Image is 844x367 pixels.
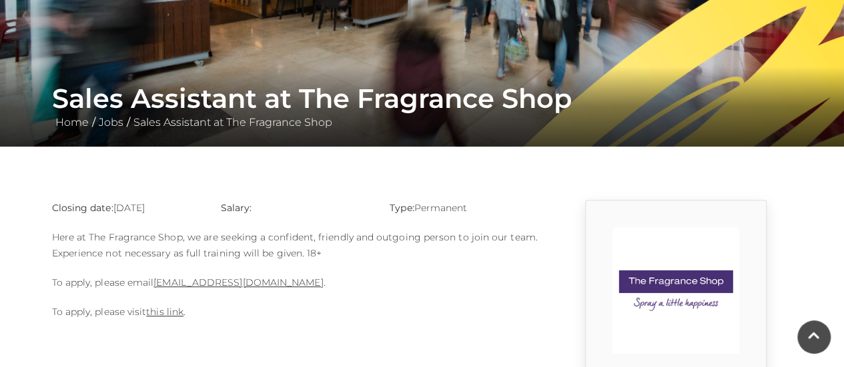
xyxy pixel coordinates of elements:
a: Home [52,116,92,129]
a: Sales Assistant at The Fragrance Shop [130,116,336,129]
div: / / [42,83,803,131]
p: To apply, please email . [52,274,539,290]
strong: Salary: [221,202,252,214]
p: Permanent [390,200,538,216]
p: To apply, please visit . [52,304,539,320]
h1: Sales Assistant at The Fragrance Shop [52,83,793,115]
img: 9_1554824400_Wbz6.png [612,227,739,354]
p: Here at The Fragrance Shop, we are seeking a confident, friendly and outgoing person to join our ... [52,229,539,261]
a: this link [146,306,183,318]
a: Jobs [95,116,127,129]
strong: Type: [390,202,414,214]
p: [DATE] [52,200,201,216]
a: [EMAIL_ADDRESS][DOMAIN_NAME] [153,276,323,288]
strong: Closing date: [52,202,113,214]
